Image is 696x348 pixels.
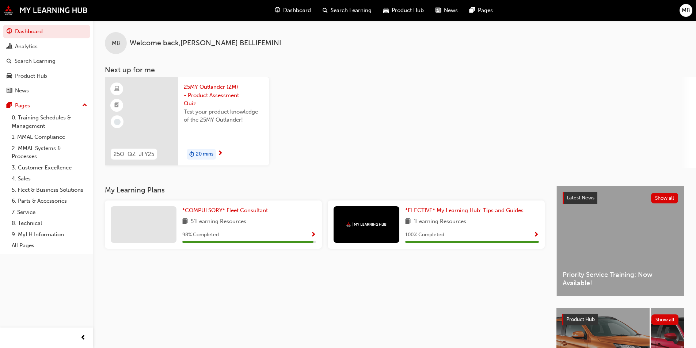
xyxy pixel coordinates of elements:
a: 2. MMAL Systems & Processes [9,143,90,162]
span: 25O_QZ_JFY25 [114,150,154,158]
span: News [444,6,458,15]
a: Latest NewsShow allPriority Service Training: Now Available! [556,186,684,296]
a: 9. MyLH Information [9,229,90,240]
span: Show Progress [311,232,316,238]
a: News [3,84,90,97]
span: up-icon [82,101,87,110]
a: 1. MMAL Compliance [9,131,90,143]
span: Welcome back , [PERSON_NAME] BELLIFEMINI [130,39,281,47]
span: Latest News [567,195,594,201]
a: All Pages [9,240,90,251]
span: next-icon [217,150,223,157]
button: Pages [3,99,90,112]
span: search-icon [323,6,328,15]
a: Search Learning [3,54,90,68]
span: duration-icon [189,150,194,159]
span: 100 % Completed [405,231,444,239]
span: 1 Learning Resources [414,217,466,226]
button: Show all [651,193,678,203]
a: news-iconNews [430,3,464,18]
div: News [15,87,29,95]
a: 0. Training Schedules & Management [9,112,90,131]
a: car-iconProduct Hub [377,3,430,18]
button: DashboardAnalyticsSearch LearningProduct HubNews [3,23,90,99]
span: *ELECTIVE* My Learning Hub: Tips and Guides [405,207,524,214]
button: Show Progress [311,230,316,240]
span: book-icon [405,217,411,226]
a: 4. Sales [9,173,90,184]
a: 25O_QZ_JFY2525MY Outlander (ZM) - Product Assessment QuizTest your product knowledge of the 25MY ... [105,77,269,165]
a: 8. Technical [9,218,90,229]
span: Show Progress [533,232,539,238]
span: 51 Learning Resources [191,217,246,226]
h3: My Learning Plans [105,186,545,194]
h3: Next up for me [93,66,696,74]
span: guage-icon [275,6,280,15]
a: Dashboard [3,25,90,38]
span: Product Hub [392,6,424,15]
span: car-icon [7,73,12,80]
a: 7. Service [9,207,90,218]
span: prev-icon [80,333,86,343]
a: 5. Fleet & Business Solutions [9,184,90,196]
a: Latest NewsShow all [563,192,678,204]
span: 25MY Outlander (ZM) - Product Assessment Quiz [184,83,263,108]
a: Product Hub [3,69,90,83]
span: *COMPULSORY* Fleet Consultant [182,207,268,214]
span: learningResourceType_ELEARNING-icon [114,84,119,94]
a: Product HubShow all [562,314,678,325]
span: MB [682,6,690,15]
div: Analytics [15,42,38,51]
span: pages-icon [7,103,12,109]
span: guage-icon [7,28,12,35]
div: Pages [15,102,30,110]
span: learningRecordVerb_NONE-icon [114,119,121,125]
span: Product Hub [566,316,595,322]
span: Priority Service Training: Now Available! [563,271,678,287]
span: Test your product knowledge of the 25MY Outlander! [184,108,263,124]
button: MB [680,4,692,17]
span: chart-icon [7,43,12,50]
div: Search Learning [15,57,56,65]
a: *ELECTIVE* My Learning Hub: Tips and Guides [405,206,526,215]
div: Product Hub [15,72,47,80]
span: car-icon [383,6,389,15]
span: 20 mins [196,150,213,158]
span: Pages [478,6,493,15]
span: MB [112,39,120,47]
a: *COMPULSORY* Fleet Consultant [182,206,271,215]
a: guage-iconDashboard [269,3,317,18]
a: 6. Parts & Accessories [9,195,90,207]
button: Show Progress [533,230,539,240]
a: Analytics [3,40,90,53]
span: search-icon [7,58,12,65]
img: mmal [4,5,88,15]
span: Search Learning [331,6,372,15]
a: search-iconSearch Learning [317,3,377,18]
span: 98 % Completed [182,231,219,239]
span: news-icon [436,6,441,15]
span: news-icon [7,88,12,94]
span: booktick-icon [114,101,119,110]
span: pages-icon [469,6,475,15]
a: pages-iconPages [464,3,499,18]
span: book-icon [182,217,188,226]
button: Show all [651,314,679,325]
img: mmal [346,222,387,227]
span: Dashboard [283,6,311,15]
a: 3. Customer Excellence [9,162,90,173]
